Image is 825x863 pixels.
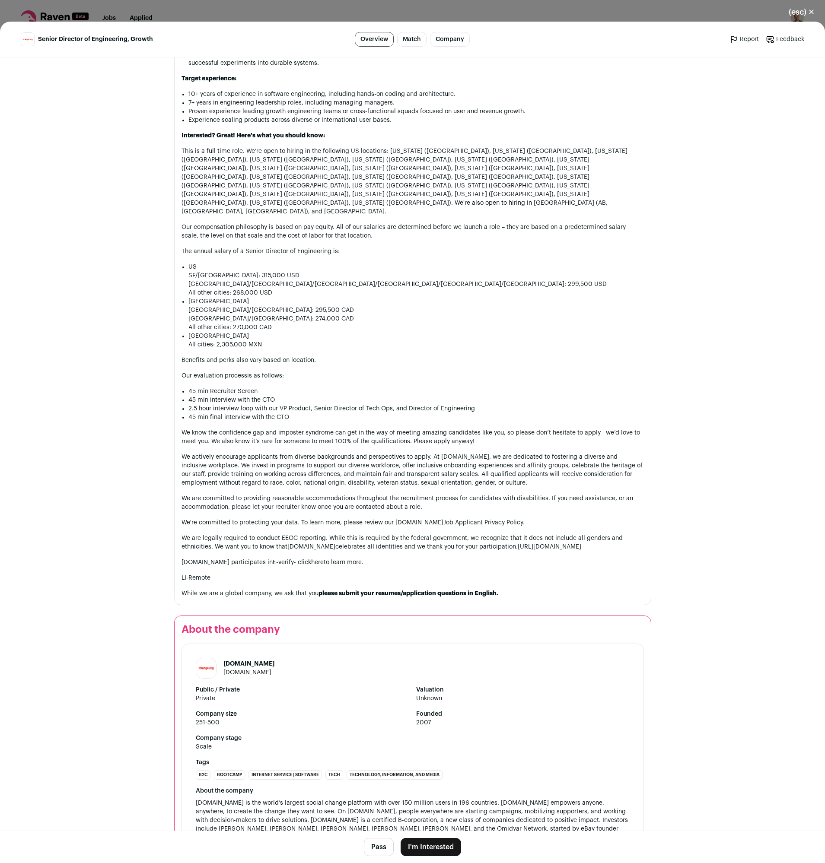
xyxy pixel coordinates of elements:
[196,710,409,718] strong: Company size
[397,32,427,47] a: Match
[182,147,644,216] p: This is a full time role. We’re open to hiring in the following US locations: [US_STATE] ([GEOGRA...
[196,770,210,780] li: B2C
[196,718,409,727] span: 251-500
[416,694,630,703] span: Unknown
[182,371,644,380] p: Our evaluation processis as follows:
[196,742,212,751] div: Scale
[182,76,236,82] strong: Target experience:
[273,559,294,565] a: E-verify
[21,33,34,46] img: 54c2045cfa34a0b0d4df26ee1b3af2c0fa666cca8d67f7439920b1a90603a1ae.jpg
[188,107,644,116] li: Proven experience leading growth engineering teams or cross-functional squads focused on user and...
[416,685,630,694] strong: Valuation
[287,544,335,550] a: [DOMAIN_NAME]
[325,770,343,780] li: Tech
[182,247,644,256] p: The annual salary of a Senior Director of Engineering is:
[311,559,324,565] a: here
[248,770,322,780] li: Internet Service | Software
[182,623,644,637] h2: About the company
[766,35,804,44] a: Feedback
[182,589,644,598] p: While we are a global company, we ask that you
[182,223,644,240] p: Our compensation philosophy is based on pay equity. All of our salaries are determined before we ...
[196,734,630,742] strong: Company stage
[182,356,644,365] p: Benefits and perks also vary based on location.
[443,520,525,526] a: Job Applicant Privacy Policy.
[182,133,325,139] strong: Interested? Great! Here's what you should know:
[188,396,644,404] li: 45 min interview with the CTO
[196,758,630,767] strong: Tags
[196,685,409,694] strong: Public / Private
[188,263,644,297] li: US
[182,494,644,511] p: We are committed to providing reasonable accommodations throughout the recruitment process for ca...
[196,800,630,841] span: [DOMAIN_NAME] is the world’s largest social change platform with over 150 million users in 196 co...
[188,404,644,413] li: 2.5 hour interview loop with our VP Product, Senior Director of Tech Ops, and Director of Enginee...
[416,718,630,727] span: 2007
[188,50,644,67] li: - Comfortable navigating uncertainty; skilled at identifying high-potential opportunities, valida...
[729,35,759,44] a: Report
[196,694,409,703] span: Private
[188,297,644,332] li: [GEOGRAPHIC_DATA]
[182,558,644,567] p: [DOMAIN_NAME] participates in - click to learn more.
[364,838,394,856] button: Pass
[188,323,644,332] li: All other cities: 270,000 CAD
[188,116,644,124] li: Experience scaling products across diverse or international user bases.
[223,660,274,668] h1: [DOMAIN_NAME]
[196,658,216,678] img: 54c2045cfa34a0b0d4df26ee1b3af2c0fa666cca8d67f7439920b1a90603a1ae.jpg
[188,280,644,289] li: [GEOGRAPHIC_DATA]/[GEOGRAPHIC_DATA]/[GEOGRAPHIC_DATA]/[GEOGRAPHIC_DATA]/[GEOGRAPHIC_DATA]/[GEOGRA...
[182,428,644,446] p: We know the confidence gap and imposter syndrome can get in the way of meeting amazing candidates...
[188,387,644,396] li: 45 min Recruiter Screen
[188,314,644,323] li: [GEOGRAPHIC_DATA]/[GEOGRAPHIC_DATA]: 274,000 CAD
[38,35,153,44] span: Senior Director of Engineering, Growth
[319,590,498,596] strong: please submit your resumes/application questions in English.
[401,838,461,856] button: I'm Interested
[188,413,644,422] li: 45 min final interview with the CTO
[182,574,644,582] h1: LI-Remote
[778,3,825,22] button: Close modal
[214,770,245,780] li: Bootcamp
[182,518,644,527] p: We're committed to protecting your data. To learn more, please review our [DOMAIN_NAME]
[188,340,644,349] li: All cities: 2,305,000 MXN
[196,787,630,795] div: About the company
[518,544,581,550] a: [URL][DOMAIN_NAME]
[430,32,470,47] a: Company
[188,90,644,98] li: 10+ years of experience in software engineering, including hands-on coding and architecture.
[416,710,630,718] strong: Founded
[188,98,644,107] li: 7+ years in engineering leadership roles, including managing managers.
[223,669,271,676] a: [DOMAIN_NAME]
[347,770,443,780] li: Technology, Information, and Media
[355,32,394,47] a: Overview
[188,271,644,280] li: SF/[GEOGRAPHIC_DATA]: 315,000 USD
[188,332,644,349] li: [GEOGRAPHIC_DATA]
[182,453,644,487] p: We actively encourage applicants from diverse backgrounds and perspectives to apply. At [DOMAIN_N...
[182,534,644,551] p: We are legally required to conduct EEOC reporting. While this is required by the federal governme...
[188,289,644,297] li: All other cities: 268,000 USD
[188,306,644,314] li: [GEOGRAPHIC_DATA]/[GEOGRAPHIC_DATA]: 295,500 CAD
